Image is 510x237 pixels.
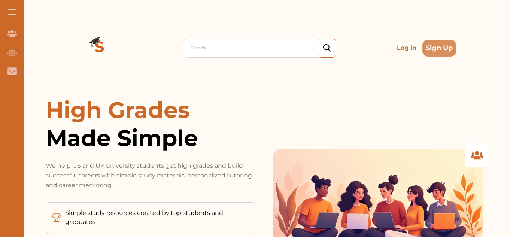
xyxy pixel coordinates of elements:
[394,40,419,55] p: Log in
[422,40,456,57] button: Sign Up
[323,44,331,52] img: search_icon
[46,96,190,124] span: High Grades
[46,161,255,190] p: We help US and UK university students get high grades and build successful careers with simple st...
[65,209,249,227] p: Simple study resources created by top students and graduates
[73,21,127,75] img: Logo
[46,124,255,152] span: Made Simple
